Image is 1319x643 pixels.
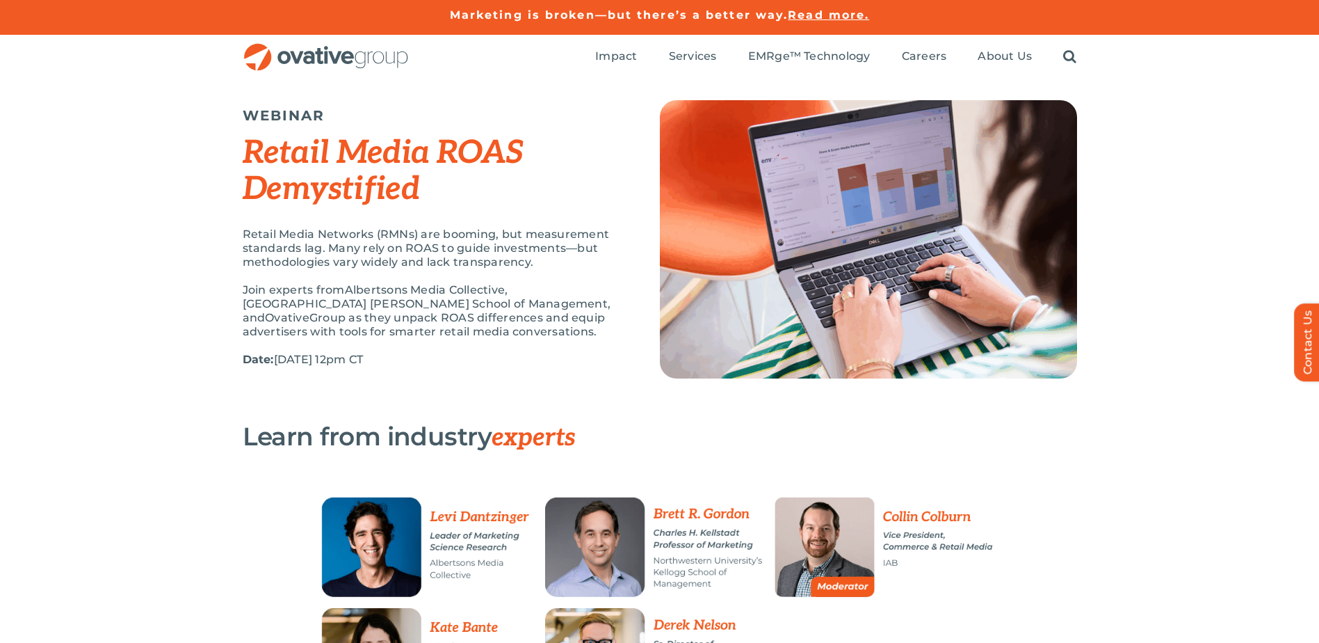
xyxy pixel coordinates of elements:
[595,49,637,63] span: Impact
[669,49,717,65] a: Services
[669,49,717,63] span: Services
[748,49,871,63] span: EMRge™ Technology
[243,353,274,366] strong: Date:
[243,311,606,338] span: Group as they unpack ROAS differences and equip advertisers with tools for smarter retail media c...
[595,35,1076,79] nav: Menu
[595,49,637,65] a: Impact
[902,49,947,65] a: Careers
[978,49,1032,63] span: About Us
[243,422,1008,452] h3: Learn from industry
[978,49,1032,65] a: About Us
[243,42,410,55] a: OG_Full_horizontal_RGB
[748,49,871,65] a: EMRge™ Technology
[243,283,611,324] span: Albertsons Media Collective, [GEOGRAPHIC_DATA] [PERSON_NAME] School of Management, and
[243,107,625,124] h5: WEBINAR
[243,228,625,269] p: Retail Media Networks (RMNs) are booming, but measurement standards lag. Many rely on ROAS to gui...
[265,311,309,324] span: Ovative
[243,283,625,339] p: Join experts from
[1063,49,1076,65] a: Search
[902,49,947,63] span: Careers
[450,8,788,22] a: Marketing is broken—but there’s a better way.
[788,8,869,22] a: Read more.
[243,134,524,209] em: Retail Media ROAS Demystified
[660,100,1077,379] img: Top Image (2)
[243,353,625,367] p: [DATE] 12pm CT
[492,422,575,453] span: experts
